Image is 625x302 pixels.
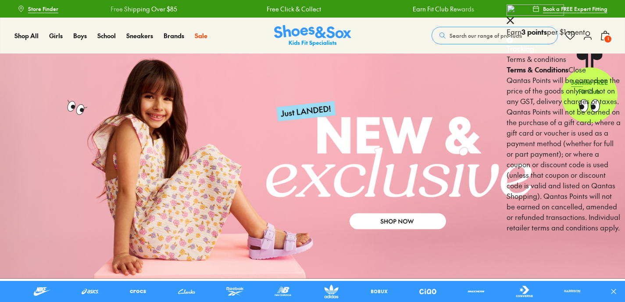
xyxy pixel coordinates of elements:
[507,43,534,53] span: Tracking
[28,5,58,13] span: Store Finder
[18,1,58,17] a: Store Finder
[568,65,586,74] a: Close
[49,31,63,40] a: Girls
[507,65,568,74] strong: Terms & Conditions
[507,54,566,64] a: Terms & conditions
[126,31,153,40] a: Sneakers
[432,27,558,44] button: Search our range of products
[507,75,621,233] p: Qantas Points will be earned on the price of the goods only and not on any GST, delivery charges ...
[450,32,522,40] span: Search our range of products
[507,37,534,54] button: Tracking
[264,4,319,14] a: Free Click & Collect
[521,27,547,36] strong: 3 points
[411,4,472,14] a: Earn Fit Club Rewards
[109,4,175,14] a: Free Shipping Over $85
[164,31,184,40] a: Brands
[97,31,116,40] a: School
[532,1,607,17] a: Book a FREE Expert Fitting
[195,31,207,40] a: Sale
[507,26,621,37] p: Earn per $1 spent
[14,31,39,40] a: Shop All
[73,31,87,40] a: Boys
[274,25,351,47] img: SNS_Logo_Responsive.svg
[274,25,351,47] a: Shoes & Sox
